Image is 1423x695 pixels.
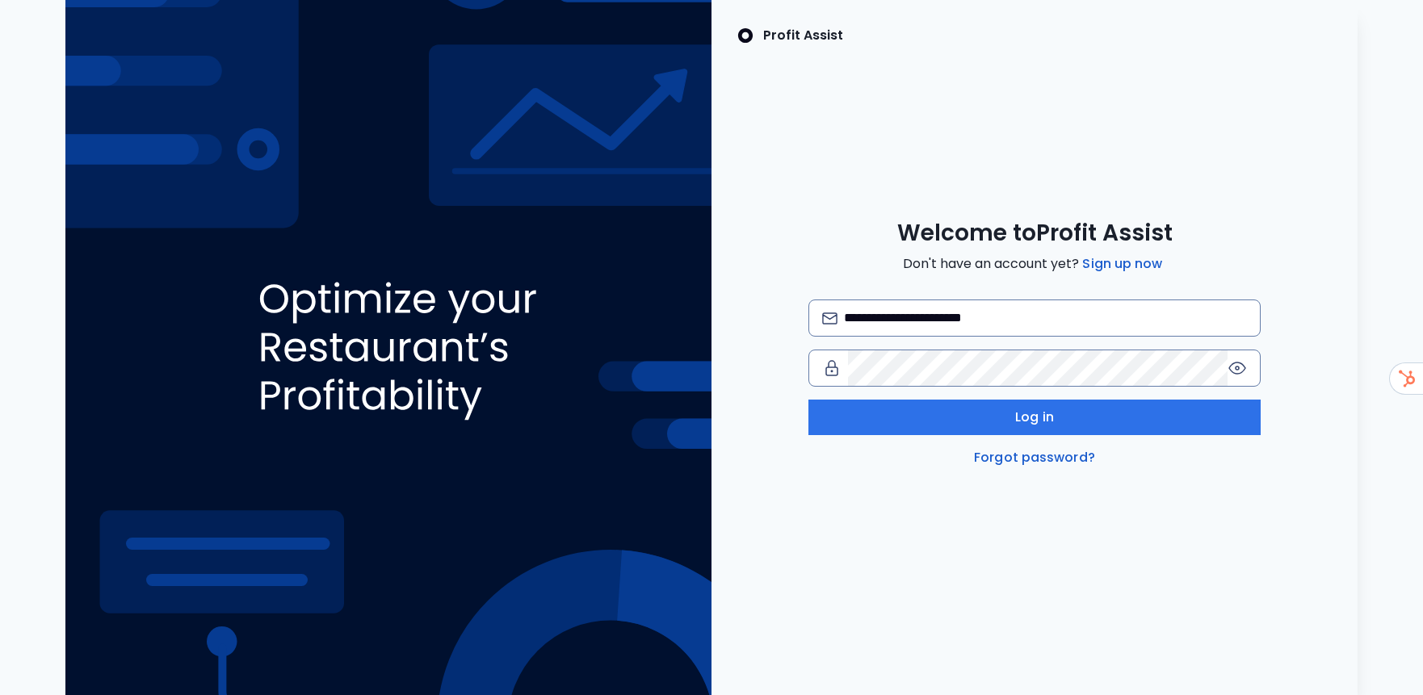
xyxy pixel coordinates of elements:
[903,254,1165,274] span: Don't have an account yet?
[1079,254,1165,274] a: Sign up now
[1015,408,1054,427] span: Log in
[897,219,1173,248] span: Welcome to Profit Assist
[737,26,753,45] img: SpotOn Logo
[808,400,1261,435] button: Log in
[763,26,843,45] p: Profit Assist
[971,448,1098,467] a: Forgot password?
[822,312,837,324] img: email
